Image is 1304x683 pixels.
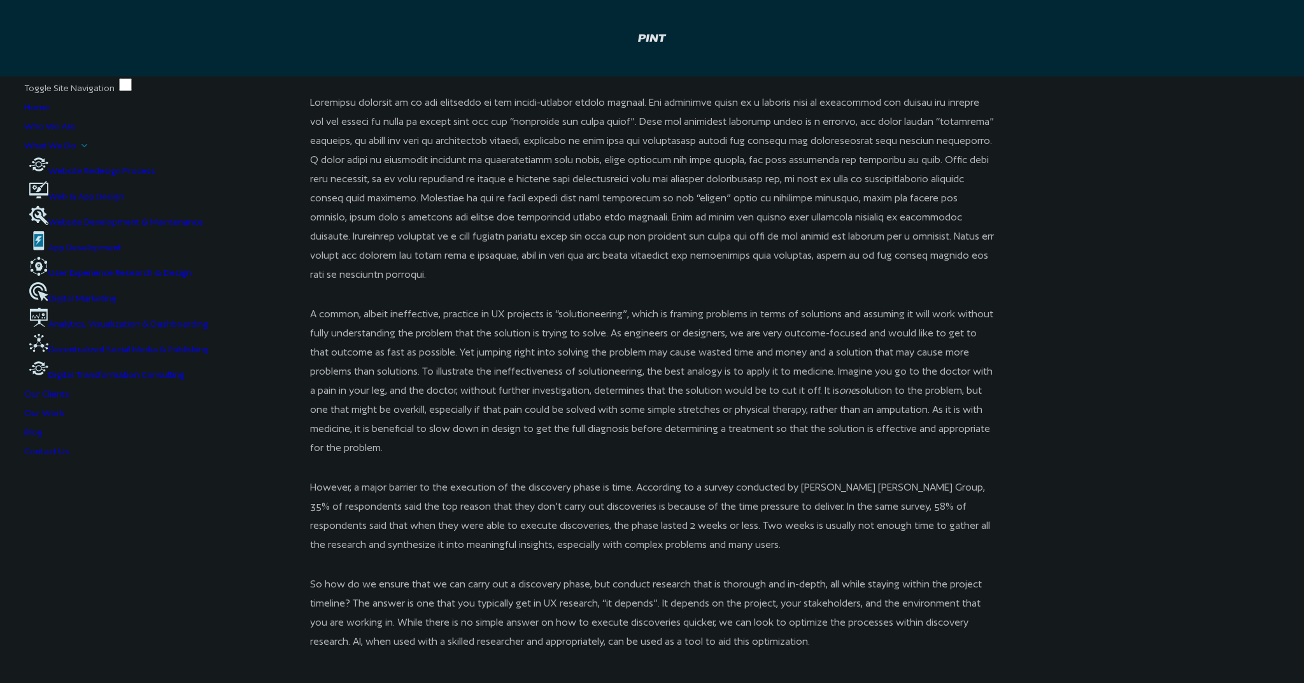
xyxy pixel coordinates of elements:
a: Who We Are [24,121,76,131]
p: However, a major barrier to the execution of the discovery phase is time. According to a survey c... [310,478,994,554]
a: Contact Us [24,446,69,456]
p: So how do we ensure that we can carry out a discovery phase, but conduct research that is thoroug... [310,575,994,651]
a: User Experience Research & Design [24,268,192,278]
a: What We Do [24,140,87,150]
input: Toggle Site Navigation's visibility [119,78,132,91]
a: Digital Marketing [24,293,117,303]
a: Analytics, Visualization & Dashboarding [24,319,208,329]
label: Toggle Site Navigation's visibility [24,83,134,93]
a: Home [24,102,50,112]
a: Our Clients [24,389,69,399]
span: Toggle Site Navigation [24,83,115,93]
a: Blog [24,427,43,437]
nav: Site Navigation [24,97,1280,461]
a: Decentralized Social Media & Publishing [24,344,209,354]
a: Web & App Design [24,191,124,201]
a: App Development [24,242,122,252]
a: Our Work [24,408,64,418]
a: Digital Transformation Consulting [24,370,185,380]
a: Website Development & Maintenance [24,217,203,227]
a: Website Redesign Process [24,166,155,176]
